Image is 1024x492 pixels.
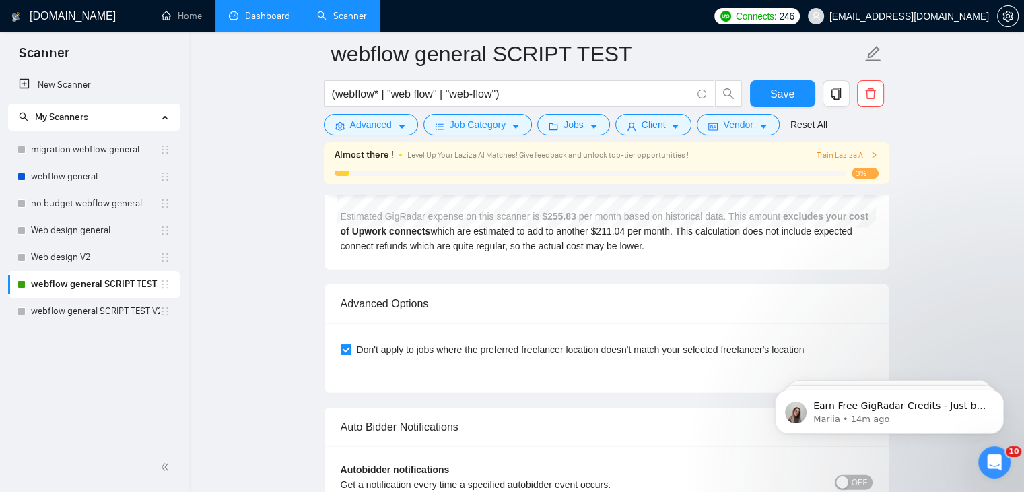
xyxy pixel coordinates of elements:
[537,114,610,135] button: folderJobscaret-down
[998,11,1018,22] span: setting
[997,5,1019,27] button: setting
[858,88,883,100] span: delete
[511,121,520,131] span: caret-down
[31,217,160,244] a: Web design general
[19,71,169,98] a: New Scanner
[423,114,532,135] button: barsJob Categorycaret-down
[160,144,170,155] span: holder
[162,10,202,22] a: homeHome
[708,121,718,131] span: idcard
[716,88,741,100] span: search
[31,298,160,325] a: webflow general SCRIPT TEST V2
[755,361,1024,456] iframe: Intercom notifications message
[736,9,776,24] span: Connects:
[997,11,1019,22] a: setting
[407,150,689,160] span: Level Up Your Laziza AI Matches! Give feedback and unlock top-tier opportunities !
[229,10,290,22] a: dashboardDashboard
[331,37,862,71] input: Scanner name...
[351,342,810,357] span: Don't apply to jobs where the preferred freelancer location doesn't match your selected freelance...
[160,252,170,263] span: holder
[160,198,170,209] span: holder
[823,88,849,100] span: copy
[816,149,878,162] button: Train Laziza AI
[627,121,636,131] span: user
[11,6,21,28] img: logo
[589,121,599,131] span: caret-down
[723,117,753,132] span: Vendor
[35,111,88,123] span: My Scanners
[160,225,170,236] span: holder
[317,10,367,22] a: searchScanner
[671,121,680,131] span: caret-down
[720,11,731,22] img: upwork-logo.png
[397,121,407,131] span: caret-down
[8,136,180,163] li: migration webflow general
[8,244,180,271] li: Web design V2
[324,114,418,135] button: settingAdvancedcaret-down
[335,121,345,131] span: setting
[435,121,444,131] span: bars
[341,477,740,492] div: Get a notification every time a specified autobidder event occurs.
[341,408,873,446] div: Auto Bidder Notifications
[31,190,160,217] a: no budget webflow general
[341,464,450,475] b: Autobidder notifications
[549,121,558,131] span: folder
[31,271,160,298] a: webflow general SCRIPT TEST
[8,217,180,244] li: Web design general
[864,45,882,63] span: edit
[852,475,868,490] span: OFF
[335,148,394,162] span: Almost there !
[642,117,666,132] span: Client
[697,90,706,98] span: info-circle
[341,284,873,323] div: Advanced Options
[779,9,794,24] span: 246
[8,271,180,298] li: webflow general SCRIPT TEST
[870,151,878,159] span: right
[715,80,742,107] button: search
[770,86,794,102] span: Save
[615,114,692,135] button: userClientcaret-down
[811,11,821,21] span: user
[31,163,160,190] a: webflow general
[160,460,174,474] span: double-left
[8,43,80,71] span: Scanner
[978,446,1011,479] iframe: Intercom live chat
[160,306,170,317] span: holder
[19,112,28,121] span: search
[1006,446,1021,457] span: 10
[8,298,180,325] li: webflow general SCRIPT TEST V2
[8,71,180,98] li: New Scanner
[697,114,779,135] button: idcardVendorcaret-down
[8,163,180,190] li: webflow general
[750,80,815,107] button: Save
[8,190,180,217] li: no budget webflow general
[332,86,691,102] input: Search Freelance Jobs...
[857,80,884,107] button: delete
[31,244,160,271] a: Web design V2
[31,136,160,163] a: migration webflow general
[450,117,506,132] span: Job Category
[160,171,170,182] span: holder
[790,117,827,132] a: Reset All
[350,117,392,132] span: Advanced
[341,211,868,237] b: excludes your cost of Upwork connects
[823,80,850,107] button: copy
[564,117,584,132] span: Jobs
[759,121,768,131] span: caret-down
[19,111,88,123] span: My Scanners
[160,279,170,290] span: holder
[852,168,879,179] span: 3%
